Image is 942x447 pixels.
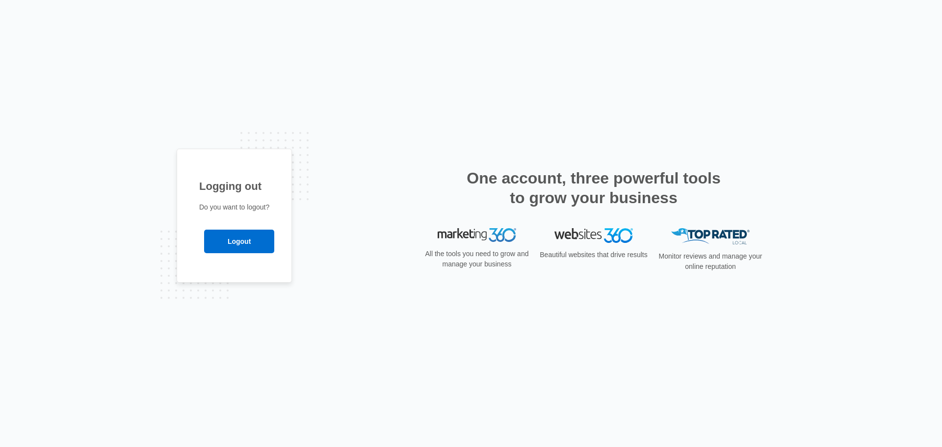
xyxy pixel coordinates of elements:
p: All the tools you need to grow and manage your business [422,249,532,269]
h2: One account, three powerful tools to grow your business [464,168,724,208]
p: Monitor reviews and manage your online reputation [655,251,765,272]
p: Beautiful websites that drive results [539,250,649,260]
img: Top Rated Local [671,228,750,244]
img: Websites 360 [554,228,633,242]
input: Logout [204,230,274,253]
p: Do you want to logout? [199,202,269,212]
h1: Logging out [199,178,269,194]
img: Marketing 360 [438,228,516,242]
